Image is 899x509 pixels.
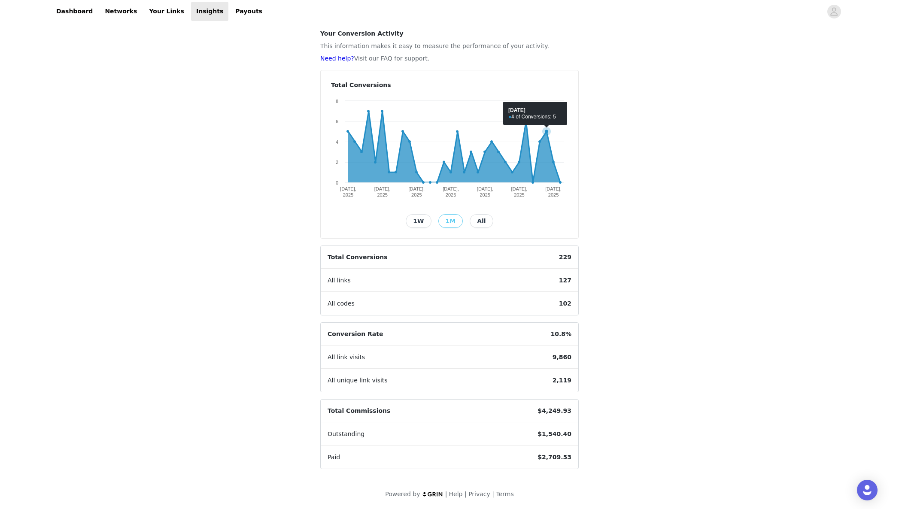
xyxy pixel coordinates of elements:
text: 4 [336,139,338,145]
a: Networks [100,2,142,21]
a: Payouts [230,2,267,21]
a: Help [449,491,463,497]
text: [DATE], 2025 [374,186,391,197]
span: Outstanding [321,423,371,445]
span: 9,860 [546,346,578,369]
text: [DATE], 2025 [511,186,528,197]
span: 102 [552,292,578,315]
h4: Total Conversions [331,81,568,90]
a: Terms [496,491,513,497]
span: $4,249.93 [531,400,578,422]
span: Total Commissions [321,400,397,422]
span: 127 [552,269,578,292]
span: Paid [321,446,347,469]
text: [DATE], 2025 [408,186,425,197]
text: # of Conversions [519,107,558,113]
span: 10.8% [544,323,578,345]
div: Open Intercom Messenger [857,480,878,500]
button: All [470,214,493,228]
span: $1,540.40 [531,423,578,445]
p: This information makes it easy to measure the performance of your activity. [320,42,579,51]
text: 2 [336,160,338,165]
a: Dashboard [51,2,98,21]
button: 1M [438,214,463,228]
text: 8 [336,99,338,104]
h4: Your Conversion Activity [320,29,579,38]
span: 229 [552,246,578,269]
span: Total Conversions [321,246,395,269]
a: Privacy [468,491,490,497]
span: All codes [321,292,361,315]
p: Visit our FAQ for support. [320,54,579,63]
a: Need help? [320,55,354,62]
img: logo [422,491,443,497]
text: [DATE], 2025 [477,186,493,197]
a: Insights [191,2,228,21]
a: Your Links [144,2,189,21]
text: [DATE], 2025 [545,186,562,197]
span: All link visits [321,346,372,369]
span: Conversion Rate [321,323,390,345]
span: All unique link visits [321,369,395,392]
span: | [445,491,447,497]
text: 0 [336,180,338,185]
span: 2,119 [546,369,578,392]
div: avatar [830,5,838,18]
text: [DATE], 2025 [443,186,459,197]
span: | [465,491,467,497]
span: Powered by [385,491,420,497]
span: $2,709.53 [531,446,578,469]
button: 1W [406,214,431,228]
text: 6 [336,119,338,124]
span: All links [321,269,358,292]
text: [DATE], 2025 [340,186,356,197]
span: | [492,491,494,497]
